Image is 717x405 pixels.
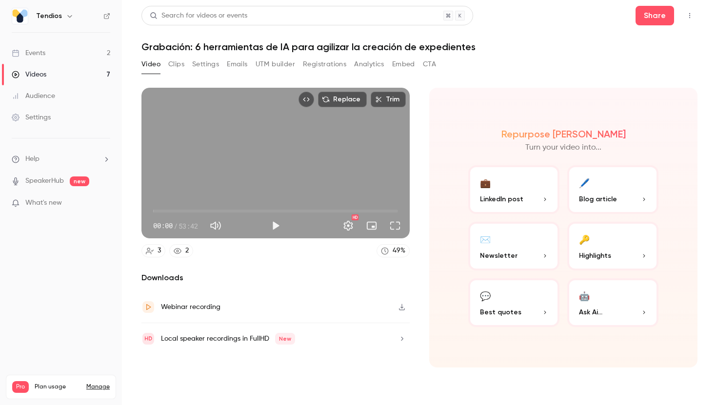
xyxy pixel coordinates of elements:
[579,307,602,317] span: Ask Ai...
[206,216,225,235] button: Mute
[480,251,518,261] span: Newsletter
[392,57,415,72] button: Embed
[567,222,658,270] button: 🔑Highlights
[36,11,62,21] h6: Tendios
[501,128,626,140] h2: Repurpose [PERSON_NAME]
[385,216,405,235] button: Full screen
[12,48,45,58] div: Events
[256,57,295,72] button: UTM builder
[12,381,29,393] span: Pro
[161,333,295,345] div: Local speaker recordings in FullHD
[480,307,521,317] span: Best quotes
[579,288,590,303] div: 🤖
[99,199,110,208] iframe: Noticeable Trigger
[468,222,559,270] button: ✉️Newsletter
[86,383,110,391] a: Manage
[141,244,165,257] a: 3
[161,301,220,313] div: Webinar recording
[480,194,523,204] span: LinkedIn post
[636,6,674,25] button: Share
[169,244,193,257] a: 2
[299,92,314,107] button: Embed video
[158,246,161,256] div: 3
[12,91,55,101] div: Audience
[393,246,405,256] div: 49 %
[141,41,697,53] h1: Grabación: 6 herramientas de IA para agilizar la creación de expedientes
[275,333,295,345] span: New
[480,288,491,303] div: 💬
[150,11,247,21] div: Search for videos or events
[192,57,219,72] button: Settings
[567,278,658,327] button: 🤖Ask Ai...
[423,57,436,72] button: CTA
[153,221,173,231] span: 00:00
[303,57,346,72] button: Registrations
[35,383,80,391] span: Plan usage
[371,92,406,107] button: Trim
[579,231,590,247] div: 🔑
[354,57,384,72] button: Analytics
[174,221,178,231] span: /
[153,221,198,231] div: 00:00
[525,142,601,154] p: Turn your video into...
[12,8,28,24] img: Tendios
[318,92,367,107] button: Replace
[480,175,491,190] div: 💼
[339,216,358,235] button: Settings
[12,70,46,79] div: Videos
[579,251,611,261] span: Highlights
[579,194,617,204] span: Blog article
[25,176,64,186] a: SpeakerHub
[377,244,410,257] a: 49%
[480,231,491,247] div: ✉️
[266,216,285,235] button: Play
[227,57,247,72] button: Emails
[25,154,40,164] span: Help
[179,221,198,231] span: 53:42
[25,198,62,208] span: What's new
[141,272,410,284] h2: Downloads
[70,176,89,186] span: new
[185,246,189,256] div: 2
[468,278,559,327] button: 💬Best quotes
[12,154,110,164] li: help-dropdown-opener
[468,165,559,214] button: 💼LinkedIn post
[352,214,358,220] div: HD
[567,165,658,214] button: 🖊️Blog article
[168,57,184,72] button: Clips
[12,113,51,122] div: Settings
[141,57,160,72] button: Video
[682,8,697,23] button: Top Bar Actions
[579,175,590,190] div: 🖊️
[362,216,381,235] button: Turn on miniplayer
